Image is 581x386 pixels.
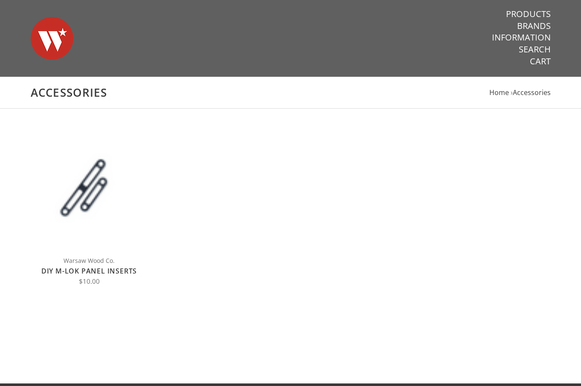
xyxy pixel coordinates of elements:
[506,9,551,20] a: Products
[31,86,551,100] h1: Accessories
[519,44,551,55] a: Search
[31,9,73,68] img: Warsaw Wood Co.
[31,256,148,265] span: Warsaw Wood Co.
[79,277,100,286] span: $10.00
[511,87,551,98] li: ›
[31,130,148,247] img: DIY M-LOK Panel Inserts
[41,266,137,276] a: DIY M-LOK Panel Inserts
[492,32,551,43] a: Information
[513,88,551,97] a: Accessories
[517,20,551,32] a: Brands
[489,88,509,97] a: Home
[530,56,551,67] a: Cart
